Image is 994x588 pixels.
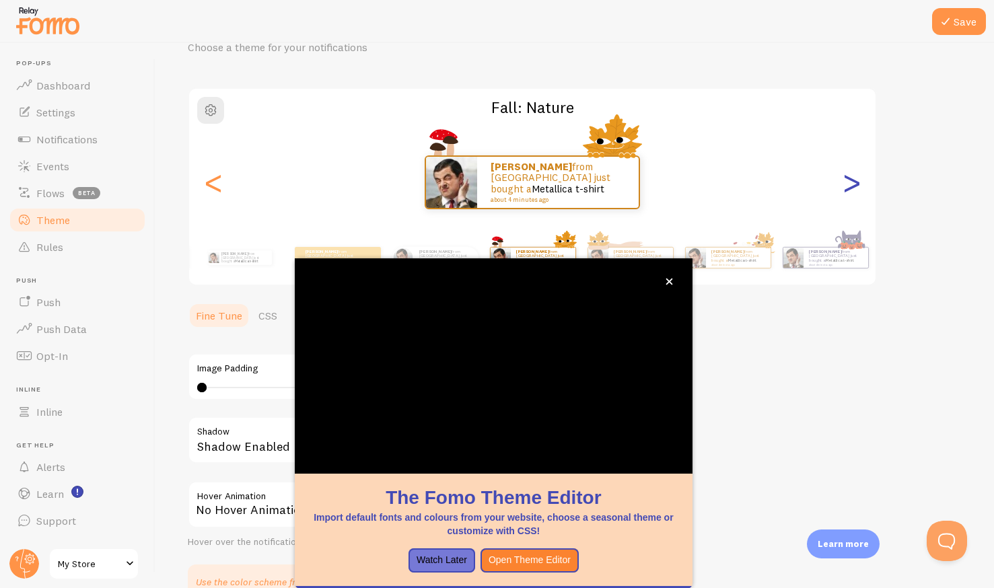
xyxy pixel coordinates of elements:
[614,249,668,266] p: from [GEOGRAPHIC_DATA] just bought a
[8,316,147,342] a: Push Data
[36,487,64,501] span: Learn
[208,252,219,263] img: Fomo
[36,349,68,363] span: Opt-In
[36,79,90,92] span: Dashboard
[8,233,147,260] a: Rules
[188,302,250,329] a: Fine Tune
[311,511,676,538] p: Import default fonts and colours from your website, choose a seasonal theme or customize with CSS!
[532,258,561,263] a: Metallica t-shirt
[36,186,65,200] span: Flows
[809,263,861,266] small: about 4 minutes ago
[481,548,579,573] button: Open Theme Editor
[16,385,147,394] span: Inline
[73,187,100,199] span: beta
[221,250,267,265] p: from [GEOGRAPHIC_DATA] just bought a
[8,180,147,207] a: Flows beta
[8,126,147,153] a: Notifications
[491,161,625,203] p: from [GEOGRAPHIC_DATA] just bought a
[36,295,61,309] span: Push
[588,248,608,268] img: Fomo
[825,258,854,263] a: Metallica t-shirt
[727,258,756,263] a: Metallica t-shirt
[630,258,659,263] a: Metallica t-shirt
[306,249,338,254] strong: [PERSON_NAME]
[58,556,122,572] span: My Store
[809,249,841,254] strong: [PERSON_NAME]
[16,441,147,450] span: Get Help
[711,263,764,266] small: about 4 minutes ago
[491,196,621,203] small: about 4 minutes ago
[36,133,98,146] span: Notifications
[843,134,859,231] div: Next slide
[419,249,452,254] strong: [PERSON_NAME]
[927,521,967,561] iframe: Help Scout Beacon - Open
[16,59,147,68] span: Pop-ups
[435,258,464,263] a: Metallica t-shirt
[783,248,803,268] img: Fomo
[311,484,676,511] h1: The Fomo Theme Editor
[818,538,869,550] p: Learn more
[36,405,63,418] span: Inline
[8,289,147,316] a: Push
[188,40,511,55] p: Choose a theme for your notifications
[419,249,473,266] p: from [GEOGRAPHIC_DATA] just bought a
[8,207,147,233] a: Theme
[8,72,147,99] a: Dashboard
[8,99,147,126] a: Settings
[188,416,592,466] div: Shadow Enabled
[48,548,139,580] a: My Store
[490,248,510,268] img: Fomo
[36,106,75,119] span: Settings
[8,507,147,534] a: Support
[36,514,76,527] span: Support
[250,302,285,329] a: CSS
[235,259,258,263] a: Metallica t-shirt
[685,248,705,268] img: Fomo
[491,160,572,173] strong: [PERSON_NAME]
[71,486,83,498] svg: <p>Watch New Feature Tutorials!</p>
[306,249,359,266] p: from [GEOGRAPHIC_DATA] just bought a
[8,398,147,425] a: Inline
[516,249,570,266] p: from [GEOGRAPHIC_DATA] just bought a
[36,159,69,173] span: Events
[711,249,765,266] p: from [GEOGRAPHIC_DATA] just bought a
[8,342,147,369] a: Opt-In
[188,536,592,548] div: Hover over the notification for preview
[516,249,548,254] strong: [PERSON_NAME]
[14,3,81,38] img: fomo-relay-logo-orange.svg
[197,363,582,375] label: Image Padding
[426,157,477,208] img: Fomo
[36,460,65,474] span: Alerts
[36,240,63,254] span: Rules
[807,529,880,558] div: Learn more
[662,274,676,289] button: close,
[614,249,646,254] strong: [PERSON_NAME]
[16,277,147,285] span: Push
[188,481,592,528] div: No Hover Animation
[8,153,147,180] a: Events
[322,258,351,263] a: Metallica t-shirt
[532,182,604,195] a: Metallica t-shirt
[809,249,863,266] p: from [GEOGRAPHIC_DATA] just bought a
[221,252,248,256] strong: [PERSON_NAME]
[409,548,475,573] button: Watch Later
[8,480,147,507] a: Learn
[711,249,744,254] strong: [PERSON_NAME]
[189,97,876,118] h2: Fall: Nature
[36,322,87,336] span: Push Data
[205,134,221,231] div: Previous slide
[8,453,147,480] a: Alerts
[393,248,413,267] img: Fomo
[36,213,70,227] span: Theme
